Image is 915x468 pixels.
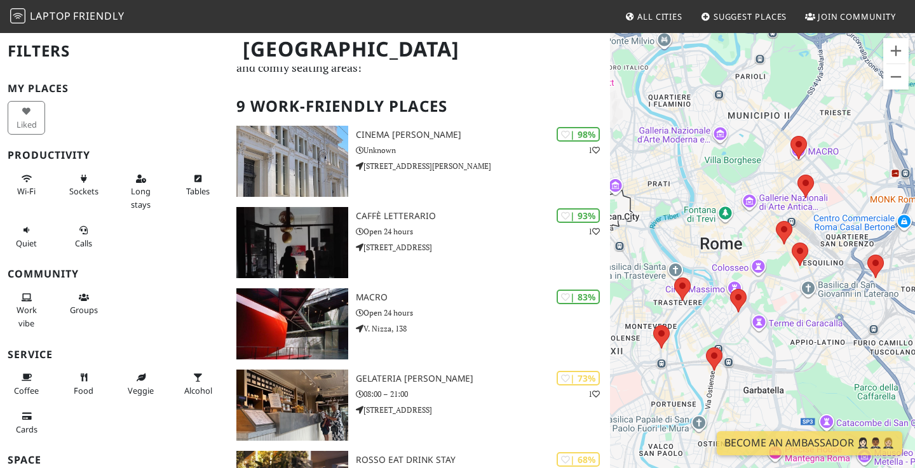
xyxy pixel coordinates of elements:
a: Caffè Letterario | 93% 1 Caffè Letterario Open 24 hours [STREET_ADDRESS] [229,207,610,278]
span: Friendly [73,9,124,23]
button: Zoom in [883,38,909,64]
button: Zoom out [883,64,909,90]
p: [STREET_ADDRESS] [356,404,610,416]
p: V. Nizza, 138 [356,323,610,335]
p: [STREET_ADDRESS] [356,241,610,253]
p: Open 24 hours [356,225,610,237]
h3: Rosso Eat Drink Stay [356,455,610,465]
span: Suggest Places [714,11,787,22]
h3: My Places [8,83,221,95]
h3: Cinema [PERSON_NAME] [356,130,610,140]
button: Alcohol [179,367,217,401]
h3: Community [8,268,221,280]
button: Wi-Fi [8,168,45,202]
span: Long stays [131,185,151,210]
button: Calls [65,220,102,253]
a: All Cities [620,5,688,28]
p: [STREET_ADDRESS][PERSON_NAME] [356,160,610,172]
p: Unknown [356,144,610,156]
button: Sockets [65,168,102,202]
img: Caffè Letterario [236,207,348,278]
button: Work vibe [8,287,45,333]
button: Coffee [8,367,45,401]
div: | 93% [557,208,600,223]
span: Group tables [70,304,98,316]
a: Gelateria Giuffrè | 73% 1 Gelateria [PERSON_NAME] 08:00 – 21:00 [STREET_ADDRESS] [229,370,610,441]
a: LaptopFriendly LaptopFriendly [10,6,125,28]
img: Gelateria Giuffrè [236,370,348,441]
button: Quiet [8,220,45,253]
button: Veggie [122,367,159,401]
h3: Service [8,349,221,361]
span: Power sockets [69,185,98,197]
div: | 73% [557,371,600,385]
div: | 83% [557,290,600,304]
h3: Gelateria [PERSON_NAME] [356,373,610,384]
button: Groups [65,287,102,321]
img: MACRO [236,288,348,359]
a: Cinema Troisi | 98% 1 Cinema [PERSON_NAME] Unknown [STREET_ADDRESS][PERSON_NAME] [229,126,610,197]
button: Cards [8,406,45,439]
h3: Caffè Letterario [356,211,610,222]
span: Stable Wi-Fi [17,185,36,197]
div: | 68% [557,452,600,467]
img: Cinema Troisi [236,126,348,197]
span: Work-friendly tables [186,185,210,197]
h2: Filters [8,32,221,70]
p: Open 24 hours [356,307,610,319]
a: Become an Ambassador 🤵🏻‍♀️🤵🏾‍♂️🤵🏼‍♀️ [717,431,902,455]
h1: [GEOGRAPHIC_DATA] [233,32,607,67]
h3: MACRO [356,292,610,303]
button: Tables [179,168,217,202]
span: Food [74,385,93,396]
p: 1 [588,144,600,156]
a: Join Community [800,5,901,28]
span: Coffee [14,385,39,396]
p: 08:00 – 21:00 [356,388,610,400]
span: People working [17,304,37,328]
span: All Cities [637,11,682,22]
a: Suggest Places [696,5,792,28]
h3: Space [8,454,221,466]
span: Credit cards [16,424,37,435]
span: Alcohol [184,385,212,396]
button: Long stays [122,168,159,215]
p: 1 [588,225,600,237]
h2: 9 Work-Friendly Places [236,87,602,126]
span: Veggie [128,385,154,396]
img: LaptopFriendly [10,8,25,23]
a: MACRO | 83% MACRO Open 24 hours V. Nizza, 138 [229,288,610,359]
div: | 98% [557,127,600,142]
h3: Productivity [8,149,221,161]
span: Video/audio calls [75,237,92,249]
span: Quiet [16,237,37,249]
span: Join Community [818,11,896,22]
span: Laptop [30,9,71,23]
button: Food [65,367,102,401]
p: 1 [588,388,600,400]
